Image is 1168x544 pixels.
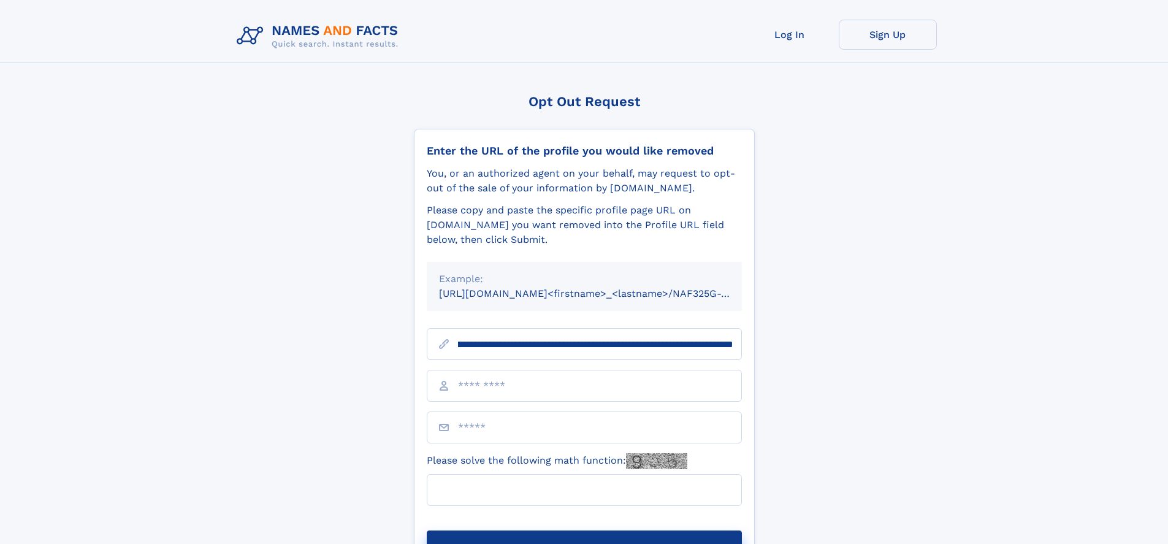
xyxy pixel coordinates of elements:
[427,144,742,158] div: Enter the URL of the profile you would like removed
[427,166,742,196] div: You, or an authorized agent on your behalf, may request to opt-out of the sale of your informatio...
[439,288,765,299] small: [URL][DOMAIN_NAME]<firstname>_<lastname>/NAF325G-xxxxxxxx
[439,272,730,286] div: Example:
[232,20,408,53] img: Logo Names and Facts
[427,453,687,469] label: Please solve the following math function:
[414,94,755,109] div: Opt Out Request
[427,203,742,247] div: Please copy and paste the specific profile page URL on [DOMAIN_NAME] you want removed into the Pr...
[741,20,839,50] a: Log In
[839,20,937,50] a: Sign Up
